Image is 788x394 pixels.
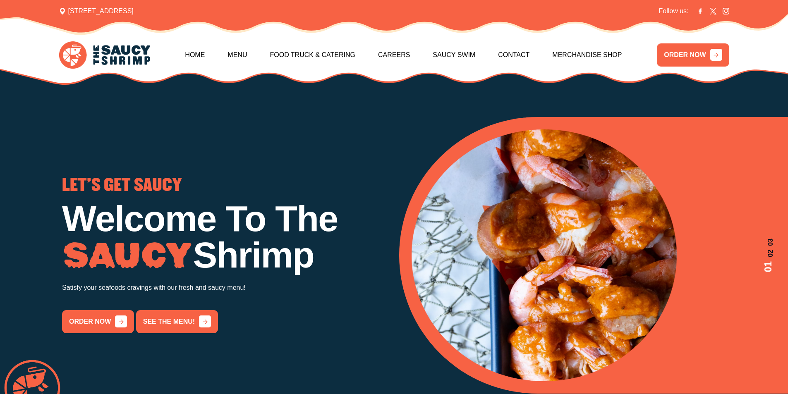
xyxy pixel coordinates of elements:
span: 03 [761,238,776,246]
a: Careers [378,37,410,73]
p: Satisfy your seafoods cravings with our fresh and saucy menu! [62,282,389,294]
a: order now [62,310,134,333]
span: LET'S GET SAUCY [62,177,182,194]
a: ORDER NOW [657,43,729,67]
span: 02 [761,250,776,257]
a: Contact [498,37,529,73]
span: 01 [761,261,776,272]
a: Menu [228,37,247,73]
img: Image [62,242,193,269]
img: Banner Image [412,129,677,381]
a: Food Truck & Catering [270,37,355,73]
a: Saucy Swim [433,37,475,73]
div: 1 / 3 [412,129,776,381]
div: 1 / 3 [62,177,389,333]
a: See the menu! [136,310,218,333]
span: Follow us: [659,6,688,16]
a: Merchandise Shop [552,37,622,73]
a: Home [185,37,205,73]
img: logo [59,41,150,69]
h1: Welcome To The Shrimp [62,201,389,273]
span: [STREET_ADDRESS] [59,6,134,16]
